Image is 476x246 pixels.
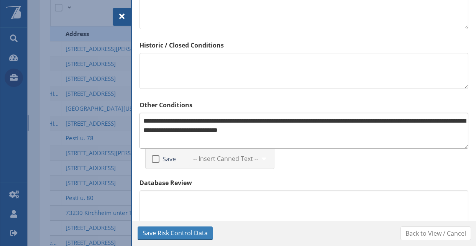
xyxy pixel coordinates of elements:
button: Save Risk Control Data [138,226,213,240]
a: Back to View / Cancel [400,226,471,240]
label: Database Review [140,178,468,187]
label: Other Conditions [140,100,468,110]
span: Save [159,155,176,163]
span: Save Risk Control Data [143,228,208,238]
span: -- Insert Canned Text -- [193,154,258,163]
button: -- Insert Canned Text -- [188,152,271,166]
label: Historic / Closed Conditions [140,41,468,50]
